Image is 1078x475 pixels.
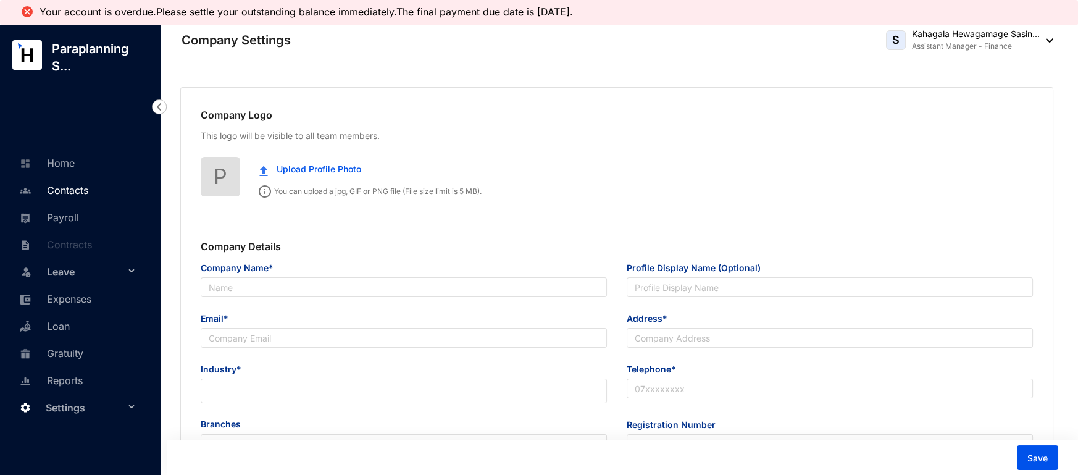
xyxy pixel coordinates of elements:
a: Contacts [16,184,88,196]
label: Registration Number [627,418,724,432]
button: Save [1017,445,1058,470]
img: alert-icon-error.ae2eb8c10aa5e3dc951a89517520af3a.svg [20,4,35,19]
span: Upload Profile Photo [277,162,361,176]
a: Expenses [16,293,91,305]
img: payroll-unselected.b590312f920e76f0c668.svg [20,212,31,224]
img: nav-icon-left.19a07721e4dec06a274f6d07517f07b7.svg [152,99,167,114]
a: Contracts [16,238,92,251]
img: report-unselected.e6a6b4230fc7da01f883.svg [20,376,31,387]
img: dropdown-black.8e83cc76930a90b1a4fdb6d089b7bf3a.svg [1040,38,1053,43]
p: Company Settings [182,32,291,49]
img: info.ad751165ce926853d1d36026adaaebbf.svg [259,185,271,198]
span: Settings [46,395,125,420]
label: Address* [627,312,676,326]
a: Payroll [16,211,79,224]
input: Telephone* [627,379,1033,398]
img: contract-unselected.99e2b2107c0a7dd48938.svg [20,240,31,251]
input: Address* [627,328,1033,348]
li: Your account is overdue.Please settle your outstanding balance immediately.The final payment due ... [40,6,579,17]
li: Contacts [10,176,146,203]
span: Branches [201,418,607,433]
li: Loan [10,312,146,339]
img: expense-unselected.2edcf0507c847f3e9e96.svg [20,294,31,305]
li: Contracts [10,230,146,258]
img: people-unselected.118708e94b43a90eceab.svg [20,185,31,196]
img: home-unselected.a29eae3204392db15eaf.svg [20,158,31,169]
li: Gratuity [10,339,146,366]
a: Gratuity [16,347,83,359]
input: Email* [201,328,607,348]
img: settings.f4f5bcbb8b4eaa341756.svg [20,402,31,413]
li: Home [10,149,146,176]
a: Reports [16,374,83,387]
label: Industry* [201,363,250,376]
input: Branch Locations [201,434,607,454]
span: P [214,160,227,193]
li: Expenses [10,285,146,312]
span: Leave [47,259,125,284]
p: Kahagala Hewagamage Sasin... [912,28,1040,40]
input: Registration Number [627,434,1033,454]
img: gratuity-unselected.a8c340787eea3cf492d7.svg [20,348,31,359]
p: Paraplanning S... [42,40,161,75]
span: Save [1027,452,1048,464]
p: Assistant Manager - Finance [912,40,1040,53]
img: loan-unselected.d74d20a04637f2d15ab5.svg [20,321,31,332]
input: Company Name* [201,277,607,297]
a: Loan [16,320,70,332]
li: Reports [10,366,146,393]
p: You can upload a jpg, GIF or PNG file (File size limit is 5 MB). [250,182,482,198]
p: This logo will be visible to all team members. [201,130,1033,142]
span: S [892,35,900,46]
label: Company Name* [201,261,282,275]
p: Company Logo [201,107,1033,122]
img: upload.c0f81fc875f389a06f631e1c6d8834da.svg [259,166,268,176]
input: Profile Display Name (Optional) [627,277,1033,297]
li: Payroll [10,203,146,230]
a: Home [16,157,75,169]
button: Upload Profile Photo [250,157,370,182]
img: leave-unselected.2934df6273408c3f84d9.svg [20,266,32,278]
label: Telephone* [627,363,685,376]
label: Email* [201,312,237,326]
p: Company Details [201,239,1033,261]
label: Profile Display Name (Optional) [627,261,769,275]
